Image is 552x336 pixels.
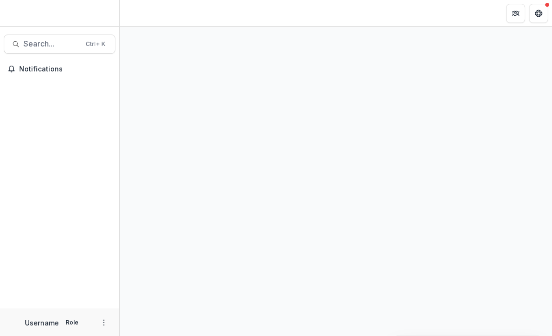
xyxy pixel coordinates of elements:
[98,317,110,328] button: More
[4,61,115,77] button: Notifications
[529,4,548,23] button: Get Help
[4,35,115,54] button: Search...
[84,39,107,49] div: Ctrl + K
[19,65,112,73] span: Notifications
[506,4,525,23] button: Partners
[25,318,59,328] p: Username
[63,318,81,327] p: Role
[23,39,80,48] span: Search...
